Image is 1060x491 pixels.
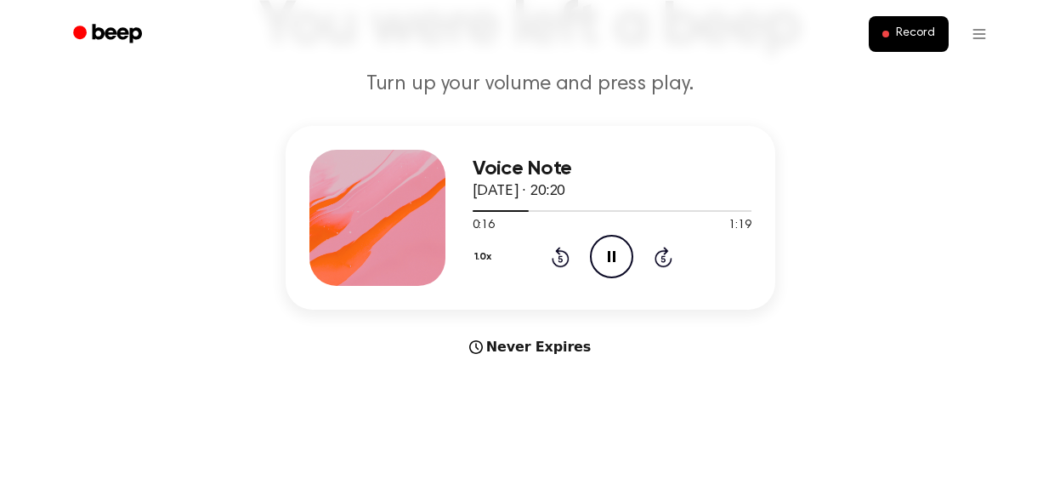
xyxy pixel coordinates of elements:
span: 1:19 [728,217,751,235]
h3: Voice Note [473,157,751,180]
span: Record [896,26,934,42]
button: Open menu [959,14,1000,54]
div: Never Expires [286,337,775,357]
a: Beep [61,18,157,51]
span: [DATE] · 20:20 [473,184,566,199]
span: 0:16 [473,217,495,235]
p: Turn up your volume and press play. [204,71,857,99]
button: Record [869,16,948,52]
button: 1.0x [473,243,498,271]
